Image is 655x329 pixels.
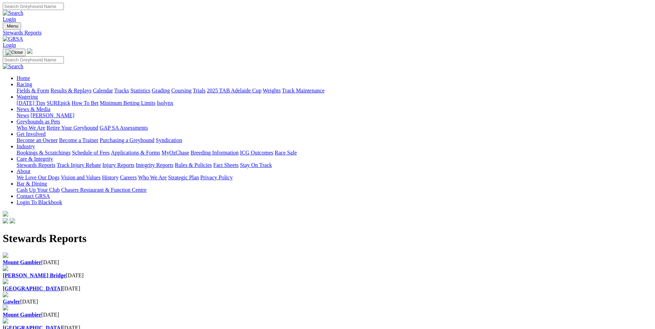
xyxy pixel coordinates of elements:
[240,162,272,168] a: Stay On Track
[17,199,62,205] a: Login To Blackbook
[3,312,652,318] div: [DATE]
[17,150,70,156] a: Bookings & Scratchings
[3,318,8,323] img: file-red.svg
[3,232,652,245] h1: Stewards Reports
[120,175,137,180] a: Careers
[3,286,652,292] div: [DATE]
[17,162,652,168] div: Care & Integrity
[157,100,173,106] a: Isolynx
[3,211,8,217] img: logo-grsa-white.png
[111,150,160,156] a: Applications & Forms
[17,81,32,87] a: Racing
[3,299,652,305] div: [DATE]
[3,30,652,36] a: Stewards Reports
[17,112,29,118] a: News
[47,125,98,131] a: Retire Your Greyhound
[10,218,15,223] img: twitter.svg
[274,150,297,156] a: Race Safe
[3,42,16,48] a: Login
[168,175,199,180] a: Strategic Plan
[17,125,652,131] div: Greyhounds as Pets
[102,175,118,180] a: History
[17,193,50,199] a: Contact GRSA
[3,252,8,258] img: file-red.svg
[131,88,151,93] a: Statistics
[72,150,109,156] a: Schedule of Fees
[17,187,60,193] a: Cash Up Your Club
[17,106,50,112] a: News & Media
[17,88,49,93] a: Fields & Form
[17,143,35,149] a: Industry
[17,137,58,143] a: Become an Owner
[3,36,23,42] img: GRSA
[240,150,273,156] a: ICG Outcomes
[193,88,205,93] a: Trials
[100,100,155,106] a: Minimum Betting Limits
[3,312,41,318] a: Mount Gambier
[17,131,46,137] a: Get Involved
[61,175,100,180] a: Vision and Values
[17,94,38,100] a: Wagering
[3,49,26,56] button: Toggle navigation
[282,88,325,93] a: Track Maintenance
[57,162,101,168] a: Track Injury Rebate
[17,156,53,162] a: Care & Integrity
[72,100,99,106] a: How To Bet
[17,75,30,81] a: Home
[3,292,8,297] img: file-red.svg
[27,48,32,54] img: logo-grsa-white.png
[156,137,182,143] a: Syndication
[3,16,16,22] a: Login
[213,162,239,168] a: Fact Sheets
[191,150,239,156] a: Breeding Information
[17,100,652,106] div: Wagering
[7,23,18,29] span: Menu
[17,187,652,193] div: Bar & Dining
[3,279,8,284] img: file-red.svg
[3,272,652,279] div: [DATE]
[102,162,134,168] a: Injury Reports
[59,137,98,143] a: Become a Trainer
[17,168,30,174] a: About
[17,150,652,156] div: Industry
[171,88,192,93] a: Coursing
[50,88,91,93] a: Results & Replays
[3,63,23,70] img: Search
[3,10,23,16] img: Search
[3,56,64,63] input: Search
[6,50,23,55] img: Close
[3,3,64,10] input: Search
[93,88,113,93] a: Calendar
[3,272,66,278] a: [PERSON_NAME] Bridge
[47,100,70,106] a: SUREpick
[3,259,41,265] b: Mount Gambier
[100,125,148,131] a: GAP SA Assessments
[263,88,281,93] a: Weights
[17,181,47,187] a: Bar & Dining
[3,286,62,291] a: [GEOGRAPHIC_DATA]
[30,112,74,118] a: [PERSON_NAME]
[3,259,652,266] div: [DATE]
[152,88,170,93] a: Grading
[17,137,652,143] div: Get Involved
[3,305,8,310] img: file-red.svg
[61,187,146,193] a: Chasers Restaurant & Function Centre
[3,22,21,30] button: Toggle navigation
[207,88,261,93] a: 2025 TAB Adelaide Cup
[3,299,20,305] a: Gawler
[17,112,652,119] div: News & Media
[3,266,8,271] img: file-red.svg
[3,218,8,223] img: facebook.svg
[17,125,45,131] a: Who We Are
[17,119,60,124] a: Greyhounds as Pets
[17,162,55,168] a: Stewards Reports
[17,175,652,181] div: About
[17,100,45,106] a: [DATE] Tips
[162,150,189,156] a: MyOzChase
[138,175,167,180] a: Who We Are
